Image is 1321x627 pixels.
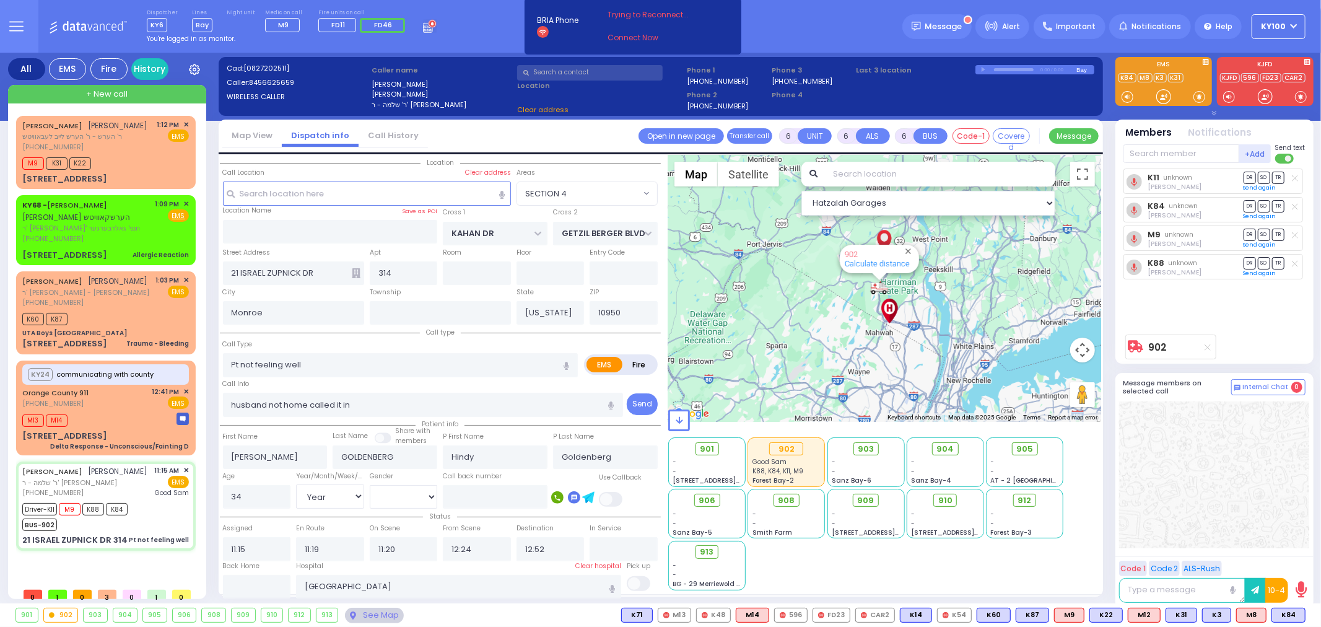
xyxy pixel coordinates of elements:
[517,182,640,204] span: SECTION 4
[1016,443,1033,455] span: 905
[22,142,84,152] span: [PHONE_NUMBER]
[261,608,283,622] div: 910
[22,276,82,286] a: [PERSON_NAME]
[575,561,621,571] label: Clear hospital
[22,488,84,498] span: [PHONE_NUMBER]
[370,287,401,297] label: Township
[1275,143,1306,152] span: Send text
[8,58,45,80] div: All
[22,200,107,210] a: [PERSON_NAME]
[318,9,409,17] label: Fire units on call
[639,128,724,144] a: Open in new page
[1244,172,1256,183] span: DR
[911,467,915,476] span: -
[736,608,769,623] div: ALS
[687,90,767,100] span: Phone 2
[49,19,131,34] img: Logo
[333,431,368,441] label: Last Name
[345,608,403,623] div: See map
[993,128,1030,144] button: Covered
[752,467,803,476] span: K88, K84, K11, M9
[674,162,718,186] button: Show street map
[22,121,82,131] a: [PERSON_NAME]
[1258,229,1270,240] span: SO
[416,419,464,429] span: Patient info
[517,524,554,533] label: Destination
[227,63,368,74] label: Cad:
[1244,229,1256,240] span: DR
[687,76,748,85] label: [PHONE_NUMBER]
[1149,343,1167,352] a: 902
[443,524,481,533] label: From Scene
[590,248,625,258] label: Entry Code
[517,65,663,81] input: Search a contact
[84,608,107,622] div: 903
[133,250,189,260] div: Allergic Reaction
[183,275,189,286] span: ✕
[780,612,786,618] img: red-radio-icon.svg
[227,92,368,102] label: WIRELESS CALLER
[168,476,189,488] span: EMS
[1054,608,1084,623] div: ALS
[622,357,656,372] label: Fire
[22,414,44,427] span: M13
[123,590,141,599] span: 0
[202,608,225,622] div: 908
[991,467,995,476] span: -
[832,467,835,476] span: -
[372,89,513,100] label: [PERSON_NAME]
[443,248,461,258] label: Room
[1148,211,1201,220] span: Elimelech Katz
[845,259,910,268] a: Calculate distance
[718,162,779,186] button: Show satellite imagery
[59,503,81,515] span: M9
[1231,379,1306,395] button: Internal Chat 0
[22,430,107,442] div: [STREET_ADDRESS]
[1291,382,1302,393] span: 0
[172,211,185,221] u: EMS
[89,276,148,286] span: [PERSON_NAME]
[443,432,484,442] label: P First Name
[911,457,915,467] span: -
[1138,73,1153,82] a: M8
[395,436,427,445] span: members
[1258,200,1270,212] span: SO
[86,88,128,100] span: + New call
[155,199,180,209] span: 1:09 PM
[1234,385,1240,391] img: comment-alt.png
[22,388,89,398] a: Orange County 911
[1148,173,1159,182] a: K11
[331,20,345,30] span: FD11
[22,223,151,234] span: ר' [PERSON_NAME]' חנני' גאלדבערגער
[1217,61,1314,70] label: KJFD
[69,157,91,170] span: K22
[223,432,258,442] label: First Name
[73,590,92,599] span: 0
[1244,270,1276,277] a: Send again
[727,128,772,144] button: Transfer call
[1243,383,1289,392] span: Internal Chat
[586,357,622,372] label: EMS
[46,157,68,170] span: K31
[370,248,381,258] label: Apt
[977,608,1011,623] div: BLS
[1131,21,1181,32] span: Notifications
[1128,608,1161,623] div: ALS
[443,208,465,217] label: Cross 1
[89,466,148,476] span: [PERSON_NAME]
[1076,65,1094,74] div: Bay
[517,81,682,91] label: Location
[845,250,858,259] a: 902
[22,249,107,261] div: [STREET_ADDRESS]
[173,608,196,622] div: 906
[1118,73,1136,82] a: K84
[858,443,874,455] span: 903
[517,105,569,115] span: Clear address
[991,476,1083,485] span: AT - 2 [GEOGRAPHIC_DATA]
[265,9,304,17] label: Medic on call
[1258,257,1270,269] span: SO
[1258,172,1270,183] span: SO
[296,575,621,598] input: Search hospital
[621,608,653,623] div: BLS
[147,9,178,17] label: Dispatcher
